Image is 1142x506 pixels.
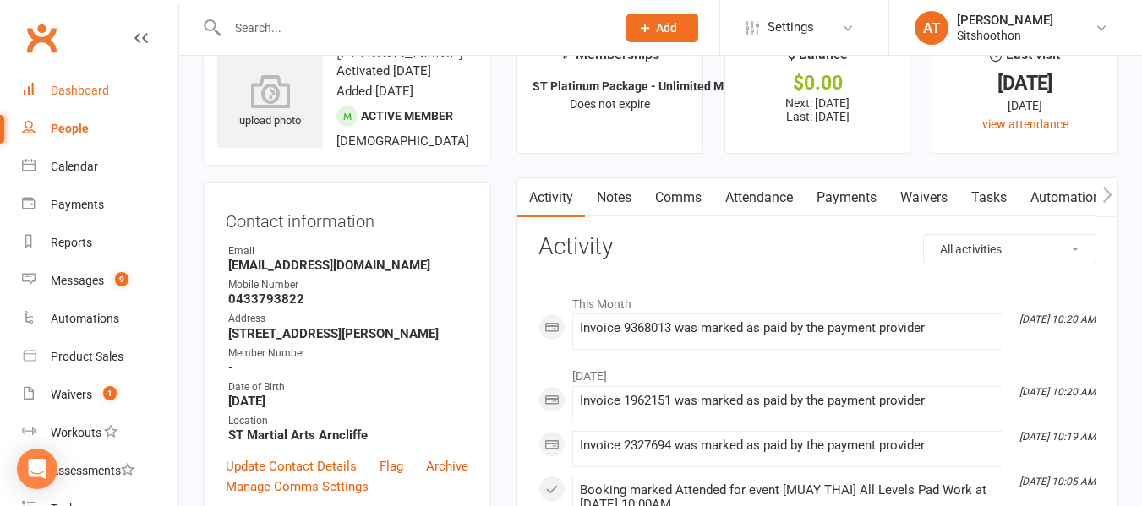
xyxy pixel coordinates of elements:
div: Waivers [51,388,92,401]
div: Date of Birth [228,379,468,395]
time: Activated [DATE] [336,63,431,79]
strong: [EMAIL_ADDRESS][DOMAIN_NAME] [228,258,468,273]
a: Product Sales [22,338,178,376]
div: Dashboard [51,84,109,97]
a: Waivers [888,178,959,217]
div: Last visit [990,44,1060,74]
a: Clubworx [20,17,63,59]
span: 1 [103,386,117,400]
div: Address [228,311,468,327]
a: Payments [805,178,888,217]
li: [DATE] [538,358,1096,385]
i: [DATE] 10:20 AM [1019,313,1096,325]
button: Add [626,14,698,42]
div: upload photo [217,74,323,130]
strong: 0433793822 [228,291,468,307]
a: Messages 9 [22,262,178,300]
a: Attendance [713,178,805,217]
li: This Month [538,286,1096,313]
div: Messages [51,274,104,287]
a: view attendance [982,117,1068,131]
div: Workouts [51,426,101,439]
strong: - [228,360,468,375]
div: Automations [51,312,119,325]
i: [DATE] 10:05 AM [1019,476,1096,487]
a: Reports [22,224,178,262]
div: [PERSON_NAME] [957,13,1053,28]
div: Email [228,243,468,259]
a: Automations [1019,178,1119,217]
a: Assessments [22,452,178,490]
div: Mobile Number [228,277,468,293]
a: People [22,110,178,148]
h3: Activity [538,234,1096,260]
p: Next: [DATE] Last: [DATE] [740,96,895,123]
div: $0.00 [740,74,895,92]
span: Add [656,21,677,35]
a: Workouts [22,414,178,452]
div: Product Sales [51,350,123,363]
time: Added [DATE] [336,84,413,99]
div: AT [915,11,948,45]
a: Comms [643,178,713,217]
span: Does not expire [570,97,650,111]
div: Open Intercom Messenger [17,449,57,489]
div: Memberships [560,44,659,75]
div: [DATE] [948,74,1102,92]
i: [DATE] 10:19 AM [1019,431,1096,443]
div: [DATE] [948,96,1102,115]
strong: ST Martial Arts Arncliffe [228,427,468,443]
a: Activity [517,178,585,217]
a: Calendar [22,148,178,186]
a: Update Contact Details [226,456,357,476]
div: Member Number [228,345,468,362]
strong: [DATE] [228,394,468,409]
div: People [51,122,89,135]
div: Invoice 9368013 was marked as paid by the payment provider [580,321,996,335]
a: Waivers 1 [22,376,178,414]
div: Location [228,413,468,429]
span: Active member [361,109,453,122]
div: Sitshoothon [957,28,1053,43]
div: Calendar [51,160,98,173]
span: Settings [768,8,814,46]
div: $ Balance [788,44,848,74]
span: 9 [115,272,128,286]
a: Tasks [959,178,1019,217]
i: ✓ [560,47,571,63]
a: Payments [22,186,178,224]
a: Manage Comms Settings [226,476,369,497]
a: Archive [426,456,468,476]
div: Reports [51,236,92,249]
i: [DATE] 10:20 AM [1019,386,1096,398]
strong: [STREET_ADDRESS][PERSON_NAME] [228,326,468,341]
a: Notes [585,178,643,217]
span: [DEMOGRAPHIC_DATA] [336,133,469,149]
div: Payments [51,198,104,211]
div: Invoice 1962151 was marked as paid by the payment provider [580,394,996,408]
div: Assessments [51,464,134,477]
h3: Contact information [226,205,468,231]
strong: ST Platinum Package - Unlimited Muay Thai ... [533,79,783,93]
a: Automations [22,300,178,338]
div: Invoice 2327694 was marked as paid by the payment provider [580,438,996,453]
a: Flag [380,456,403,476]
input: Search... [222,16,604,40]
a: Dashboard [22,72,178,110]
